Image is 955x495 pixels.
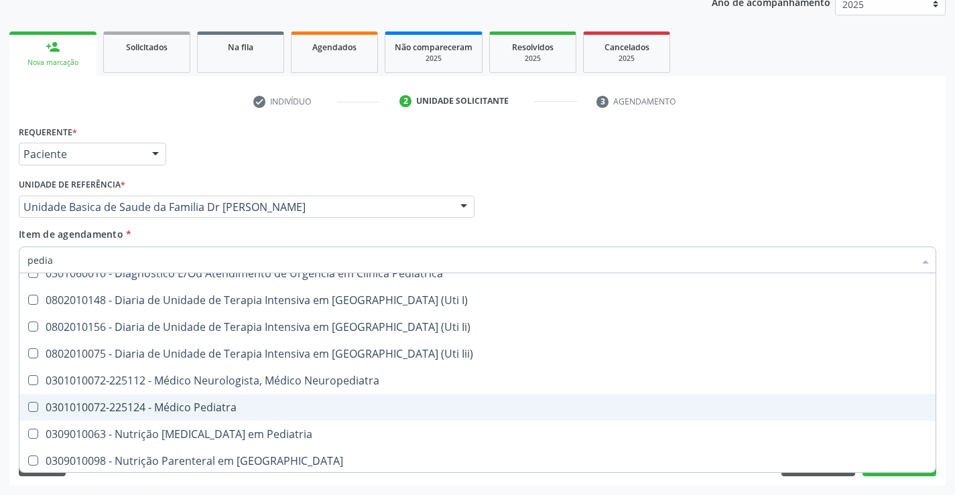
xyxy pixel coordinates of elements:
input: Buscar por procedimentos [27,246,914,273]
span: Agendados [312,42,357,53]
div: 0309010098 - Nutrição Parenteral em [GEOGRAPHIC_DATA] [27,455,928,466]
div: 2 [399,95,411,107]
div: 0301010072-225112 - Médico Neurologista, Médico Neuropediatra [27,375,928,386]
span: Não compareceram [395,42,472,53]
div: 0802010075 - Diaria de Unidade de Terapia Intensiva em [GEOGRAPHIC_DATA] (Uti Iii) [27,348,928,359]
div: Nova marcação [19,58,87,68]
div: 0301010072-225124 - Médico Pediatra [27,402,928,413]
div: 0802010156 - Diaria de Unidade de Terapia Intensiva em [GEOGRAPHIC_DATA] (Uti Ii) [27,322,928,332]
label: Requerente [19,122,77,143]
div: 2025 [499,54,566,64]
span: Paciente [23,147,139,161]
div: person_add [46,40,60,54]
label: Unidade de referência [19,175,125,196]
div: 0309010063 - Nutrição [MEDICAL_DATA] em Pediatria [27,429,928,439]
div: 0301060010 - Diagnostico E/Ou Atendimento de Urgencia em Clinica Pediatrica [27,268,928,279]
div: Unidade solicitante [416,95,509,107]
span: Resolvidos [512,42,554,53]
span: Solicitados [126,42,168,53]
div: 0802010148 - Diaria de Unidade de Terapia Intensiva em [GEOGRAPHIC_DATA] (Uti I) [27,295,928,305]
div: 2025 [593,54,660,64]
span: Unidade Basica de Saude da Familia Dr [PERSON_NAME] [23,200,447,214]
div: 2025 [395,54,472,64]
span: Na fila [228,42,253,53]
span: Item de agendamento [19,228,123,240]
span: Cancelados [604,42,649,53]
